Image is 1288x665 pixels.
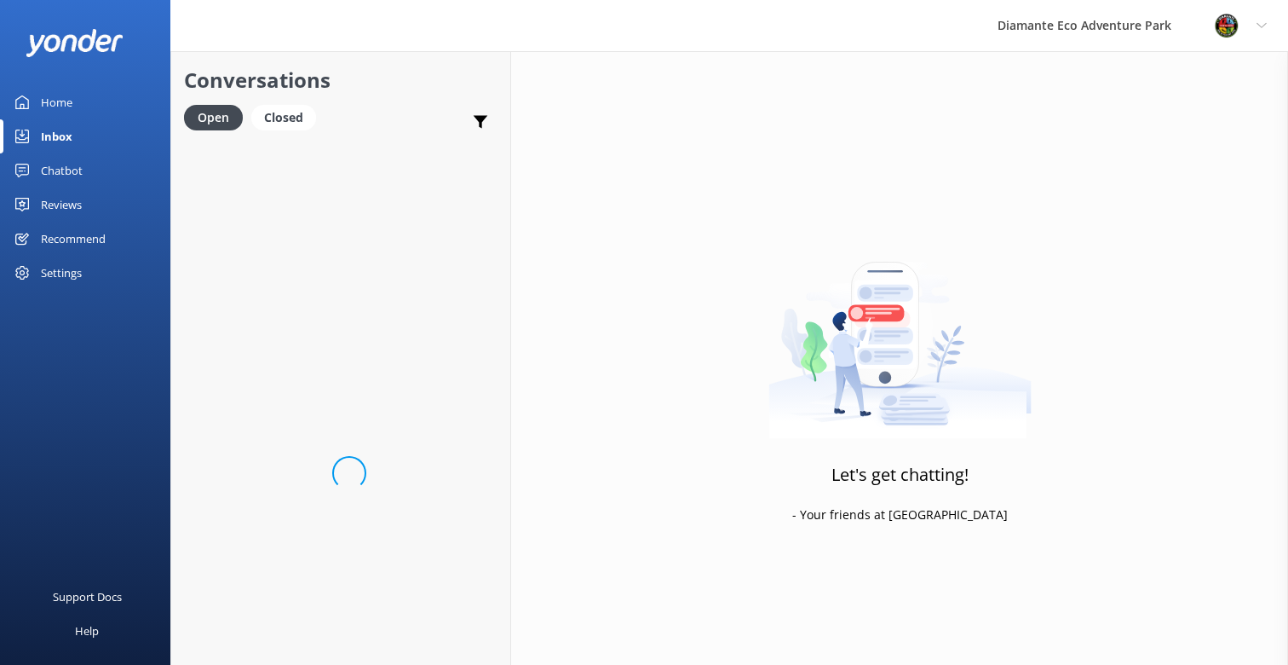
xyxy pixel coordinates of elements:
div: Recommend [41,222,106,256]
img: artwork of a man stealing a conversation from at giant smartphone [768,226,1032,439]
div: Chatbot [41,153,83,188]
p: - Your friends at [GEOGRAPHIC_DATA] [792,506,1008,524]
h2: Conversations [184,64,497,96]
a: Closed [251,107,325,126]
div: Reviews [41,188,82,222]
div: Settings [41,256,82,290]
a: Open [184,107,251,126]
div: Inbox [41,119,72,153]
div: Closed [251,105,316,130]
img: 831-1756915225.png [1214,13,1239,38]
div: Open [184,105,243,130]
div: Help [75,614,99,648]
div: Support Docs [53,580,122,614]
h3: Let's get chatting! [831,461,969,489]
img: yonder-white-logo.png [26,29,124,57]
div: Home [41,85,72,119]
